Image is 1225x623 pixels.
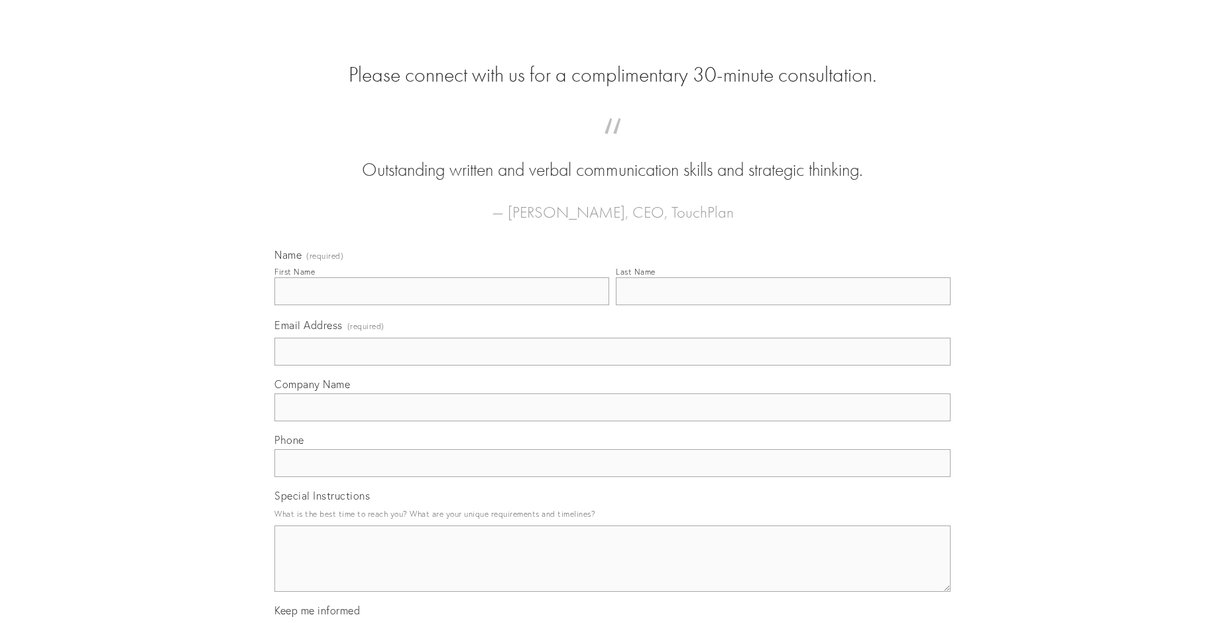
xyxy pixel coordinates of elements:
blockquote: Outstanding written and verbal communication skills and strategic thinking. [296,131,929,183]
span: (required) [347,317,384,335]
span: Company Name [274,378,350,391]
span: (required) [306,252,343,260]
p: What is the best time to reach you? What are your unique requirements and timelines? [274,505,951,523]
figcaption: — [PERSON_NAME], CEO, TouchPlan [296,183,929,226]
span: Email Address [274,318,343,332]
div: First Name [274,267,315,277]
span: Phone [274,433,304,447]
span: Special Instructions [274,489,370,502]
h2: Please connect with us for a complimentary 30-minute consultation. [274,62,951,88]
div: Last Name [616,267,656,277]
span: Name [274,248,302,261]
span: Keep me informed [274,604,360,617]
span: “ [296,131,929,157]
